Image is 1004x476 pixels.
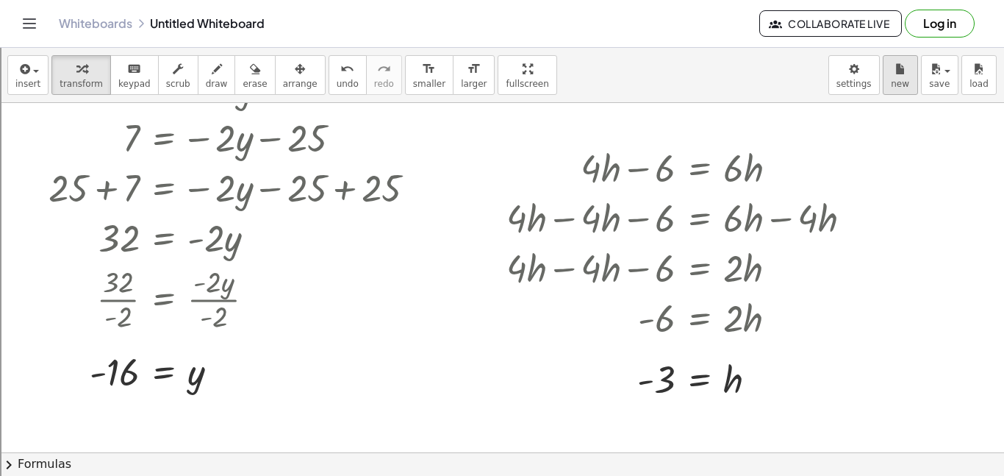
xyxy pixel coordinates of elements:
[759,10,902,37] button: Collaborate Live
[6,6,307,19] div: Home
[6,74,998,87] div: Delete
[6,100,998,113] div: Sign out
[883,55,918,95] button: new
[6,60,998,74] div: Move To ...
[6,34,998,47] div: Sort A > Z
[891,79,909,89] span: new
[905,10,975,38] button: Log in
[6,87,998,100] div: Options
[60,79,103,89] span: transform
[772,17,889,30] span: Collaborate Live
[51,55,111,95] button: transform
[59,16,132,31] a: Whiteboards
[18,12,41,35] button: Toggle navigation
[6,47,998,60] div: Sort New > Old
